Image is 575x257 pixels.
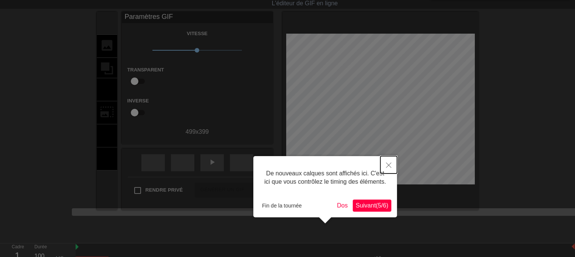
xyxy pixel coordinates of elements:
font: ) [386,202,388,209]
font: 5 [378,202,381,209]
font: Dos [337,202,347,209]
button: Suivant [353,200,391,212]
font: 6 [383,202,386,209]
font: Suivant [356,202,376,209]
font: De nouveaux calques sont affichés ici. C'est ici que vous contrôlez le timing des éléments. [264,170,386,185]
button: Dos [334,200,350,212]
button: Fermer [380,156,397,173]
button: Fin de la tournée [259,200,305,211]
font: ( [376,202,378,209]
font: Fin de la tournée [262,203,302,209]
font: / [381,202,383,209]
